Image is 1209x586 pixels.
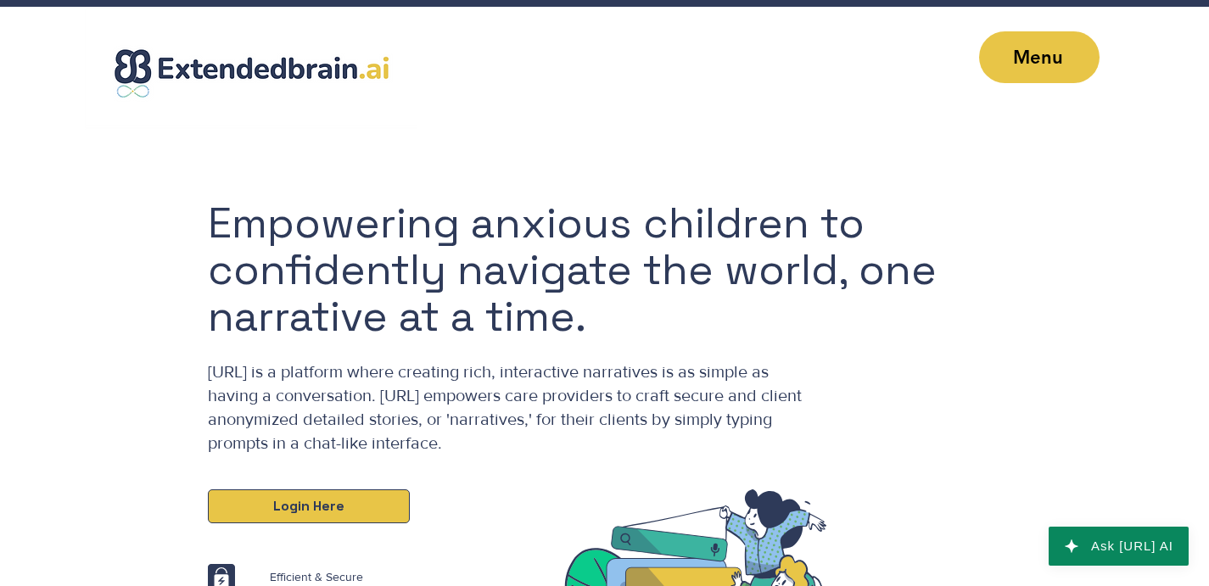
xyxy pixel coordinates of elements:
[1049,527,1189,566] button: Ask [URL] AI
[273,497,344,516] span: Login Here
[270,570,410,584] p: Efficient & Secure
[1013,46,1063,69] span: Menu
[979,31,1100,83] button: Menu
[979,31,1100,83] nav: Site
[208,362,802,452] span: [URL] is a platform where creating rich, interactive narratives is as simple as having a conversa...
[208,200,1027,340] h1: Empowering anxious children to confidently navigate the world, one narrative at a time.
[208,489,410,523] a: Login Here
